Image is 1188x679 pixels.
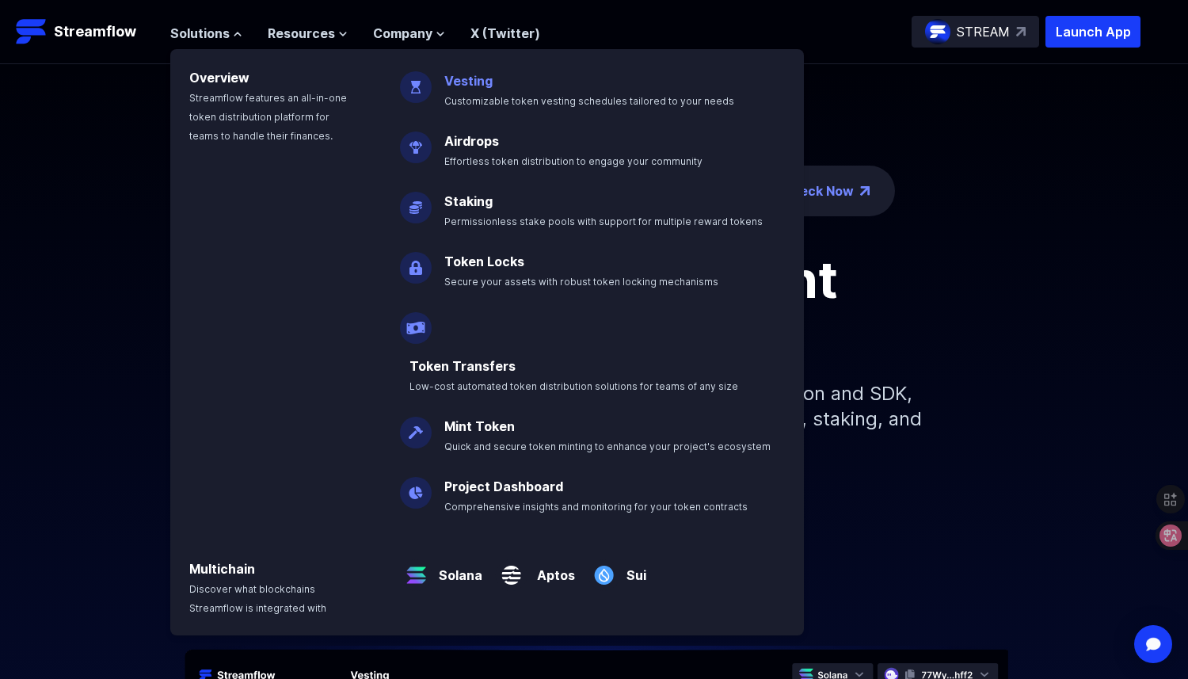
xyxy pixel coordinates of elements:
[170,24,230,43] span: Solutions
[189,70,249,86] a: Overview
[444,479,563,494] a: Project Dashboard
[620,553,646,585] a: Sui
[495,547,527,591] img: Aptos
[1016,27,1026,36] img: top-right-arrow.svg
[268,24,348,43] button: Resources
[782,181,854,200] a: Check Now
[400,239,432,284] img: Token Locks
[189,583,326,614] span: Discover what blockchains Streamflow is integrated with
[189,92,347,142] span: Streamflow features an all-in-one token distribution platform for teams to handle their finances.
[444,501,748,513] span: Comprehensive insights and monitoring for your token contracts
[444,276,718,288] span: Secure your assets with robust token locking mechanisms
[400,299,432,344] img: Payroll
[860,186,870,196] img: top-right-arrow.png
[527,553,575,585] a: Aptos
[54,21,136,43] p: Streamflow
[444,254,524,269] a: Token Locks
[444,216,763,227] span: Permissionless stake pools with support for multiple reward tokens
[409,358,516,374] a: Token Transfers
[400,179,432,223] img: Staking
[444,418,515,434] a: Mint Token
[400,119,432,163] img: Airdrops
[444,95,734,107] span: Customizable token vesting schedules tailored to your needs
[444,155,703,167] span: Effortless token distribution to engage your community
[1045,16,1140,48] button: Launch App
[444,441,771,452] span: Quick and secure token minting to enhance your project's ecosystem
[268,24,335,43] span: Resources
[588,547,620,591] img: Sui
[432,553,482,585] a: Solana
[400,59,432,103] img: Vesting
[925,19,950,44] img: streamflow-logo-circle.png
[444,133,499,149] a: Airdrops
[16,16,48,48] img: Streamflow Logo
[373,24,432,43] span: Company
[957,22,1010,41] p: STREAM
[170,24,242,43] button: Solutions
[400,404,432,448] img: Mint Token
[1134,625,1172,663] div: Open Intercom Messenger
[444,73,493,89] a: Vesting
[444,193,493,209] a: Staking
[409,380,738,392] span: Low-cost automated token distribution solutions for teams of any size
[470,25,540,41] a: X (Twitter)
[400,547,432,591] img: Solana
[16,16,154,48] a: Streamflow
[373,24,445,43] button: Company
[189,561,255,577] a: Multichain
[912,16,1039,48] a: STREAM
[400,464,432,509] img: Project Dashboard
